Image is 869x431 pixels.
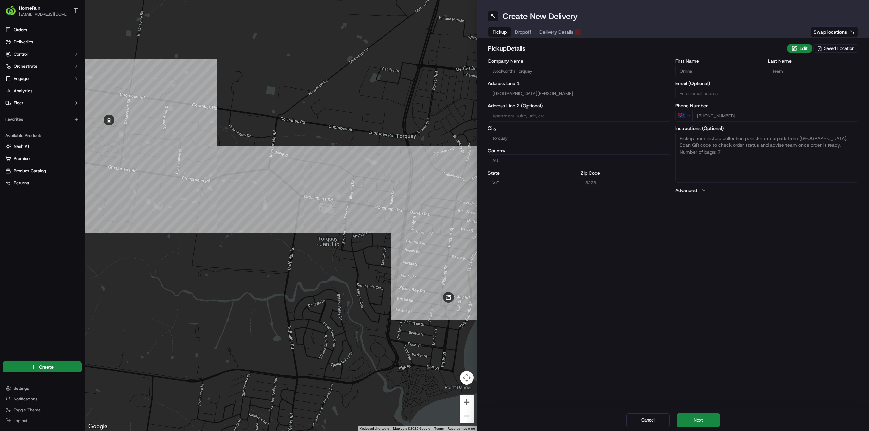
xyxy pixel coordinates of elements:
[3,73,82,84] button: Engage
[488,110,671,122] input: Apartment, suite, unit, etc.
[675,187,858,194] button: Advanced
[14,180,29,186] span: Returns
[3,61,82,72] button: Orchestrate
[488,177,578,189] input: Enter state
[19,12,68,17] button: [EMAIL_ADDRESS][DOMAIN_NAME]
[675,126,858,131] label: Instructions (Optional)
[488,65,671,77] input: Enter company name
[488,59,671,63] label: Company Name
[581,171,671,175] label: Zip Code
[460,371,474,385] button: Map camera controls
[14,407,41,413] span: Toggle Theme
[626,413,670,427] button: Cancel
[87,422,109,431] img: Google
[14,168,46,174] span: Product Catalog
[14,143,29,150] span: Nash AI
[675,87,858,99] input: Enter email address
[460,409,474,423] button: Zoom out
[675,81,858,86] label: Email (Optional)
[3,98,82,109] button: Fleet
[3,114,82,125] div: Favorites
[3,49,82,60] button: Control
[434,427,444,430] a: Terms (opens in new tab)
[393,427,430,430] span: Map data ©2025 Google
[448,427,475,430] a: Report a map error
[360,426,389,431] button: Keyboard shortcuts
[811,26,858,37] button: Swap locations
[14,63,37,70] span: Orchestrate
[3,384,82,393] button: Settings
[675,103,858,108] label: Phone Number
[5,5,16,16] img: HomeRun
[460,395,474,409] button: Zoom in
[3,361,82,372] button: Create
[675,59,765,63] label: First Name
[488,87,671,99] input: Enter address
[677,413,720,427] button: Next
[19,5,40,12] button: HomeRun
[87,422,109,431] a: Open this area in Google Maps (opens a new window)
[488,154,671,166] input: Enter country
[675,187,697,194] label: Advanced
[14,51,28,57] span: Control
[768,59,858,63] label: Last Name
[14,76,29,82] span: Engage
[3,405,82,415] button: Toggle Theme
[14,418,27,424] span: Log out
[813,44,858,53] button: Saved Location
[5,156,79,162] a: Promise
[14,100,23,106] span: Fleet
[675,132,858,183] textarea: Pickup from instore collection point.Enter carpark from [GEOGRAPHIC_DATA]. Scan QR code to check ...
[488,148,671,153] label: Country
[488,103,671,108] label: Address Line 2 (Optional)
[14,386,29,391] span: Settings
[488,171,578,175] label: State
[787,44,812,53] button: Edit
[581,177,671,189] input: Enter zip code
[14,27,27,33] span: Orders
[39,364,54,370] span: Create
[675,65,765,77] input: Enter first name
[692,110,858,122] input: Enter phone number
[3,85,82,96] a: Analytics
[515,28,531,35] span: Dropoff
[539,28,573,35] span: Delivery Details
[5,168,79,174] a: Product Catalog
[5,180,79,186] a: Returns
[3,130,82,141] div: Available Products
[824,45,854,52] span: Saved Location
[14,396,37,402] span: Notifications
[493,28,507,35] span: Pickup
[3,37,82,47] a: Deliveries
[5,143,79,150] a: Nash AI
[814,28,847,35] span: Swap locations
[3,165,82,176] button: Product Catalog
[3,141,82,152] button: Nash AI
[14,39,33,45] span: Deliveries
[3,416,82,426] button: Log out
[488,81,671,86] label: Address Line 1
[488,132,671,144] input: Enter city
[3,24,82,35] a: Orders
[14,88,32,94] span: Analytics
[768,65,858,77] input: Enter last name
[3,153,82,164] button: Promise
[3,178,82,189] button: Returns
[3,394,82,404] button: Notifications
[3,3,70,19] button: HomeRunHomeRun[EMAIL_ADDRESS][DOMAIN_NAME]
[488,126,671,131] label: City
[488,44,783,53] h2: pickup Details
[14,156,30,162] span: Promise
[503,11,578,22] h1: Create New Delivery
